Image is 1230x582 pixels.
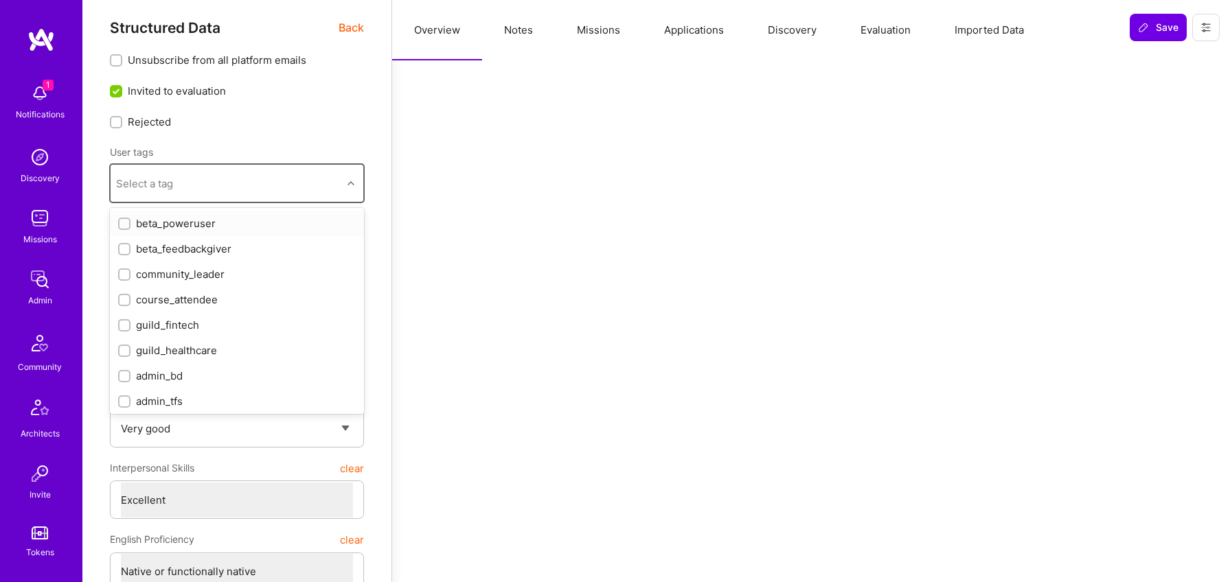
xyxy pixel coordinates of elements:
[340,456,364,480] button: clear
[30,487,51,502] div: Invite
[26,545,54,559] div: Tokens
[128,53,306,67] span: Unsubscribe from all platform emails
[32,526,48,539] img: tokens
[26,143,54,171] img: discovery
[118,318,356,332] div: guild_fintech
[128,115,171,129] span: Rejected
[26,460,54,487] img: Invite
[21,171,60,185] div: Discovery
[26,266,54,293] img: admin teamwork
[18,360,62,374] div: Community
[110,145,153,159] label: User tags
[110,456,194,480] span: Interpersonal Skills
[116,176,173,191] div: Select a tag
[23,232,57,246] div: Missions
[118,242,356,256] div: beta_feedbackgiver
[110,19,220,36] span: Structured Data
[23,393,56,426] img: Architects
[118,394,356,408] div: admin_tfs
[118,216,356,231] div: beta_poweruser
[118,267,356,281] div: community_leader
[118,343,356,358] div: guild_healthcare
[110,527,194,552] span: English Proficiency
[339,19,364,36] span: Back
[23,327,56,360] img: Community
[348,180,354,187] i: icon Chevron
[118,292,356,307] div: course_attendee
[21,426,60,441] div: Architects
[28,293,52,307] div: Admin
[43,80,54,91] span: 1
[118,369,356,383] div: admin_bd
[16,107,65,121] div: Notifications
[1130,14,1187,41] button: Save
[128,84,226,98] span: Invited to evaluation
[26,80,54,107] img: bell
[27,27,55,52] img: logo
[26,205,54,232] img: teamwork
[340,527,364,552] button: clear
[1138,21,1178,34] span: Save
